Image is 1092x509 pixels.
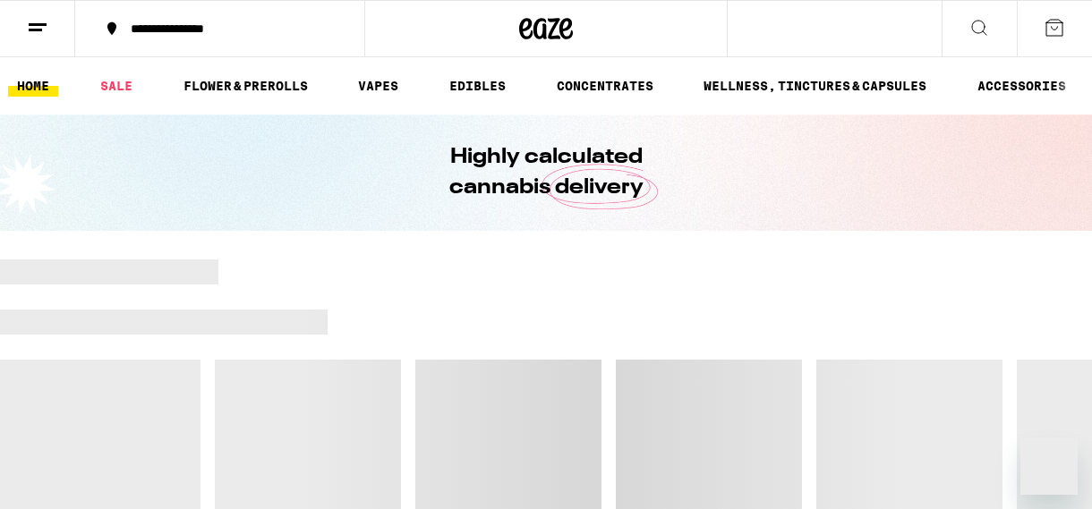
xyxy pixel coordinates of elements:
[440,75,515,97] a: EDIBLES
[8,75,58,97] a: HOME
[968,75,1075,97] a: ACCESSORIES
[175,75,317,97] a: FLOWER & PREROLLS
[1020,437,1078,495] iframe: Button to launch messaging window
[695,75,935,97] a: WELLNESS, TINCTURES & CAPSULES
[398,142,694,203] h1: Highly calculated cannabis delivery
[91,75,141,97] a: SALE
[349,75,407,97] a: VAPES
[548,75,662,97] a: CONCENTRATES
